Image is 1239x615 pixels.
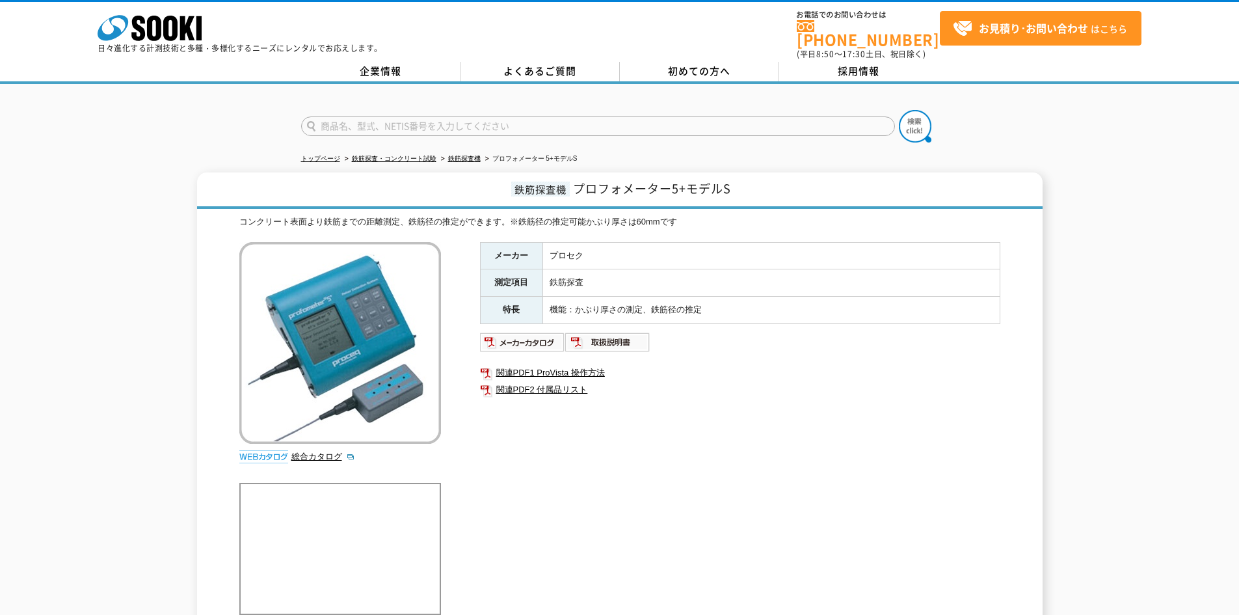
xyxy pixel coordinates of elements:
[301,62,460,81] a: 企業情報
[352,155,436,162] a: 鉄筋探査・コンクリート試験
[483,152,578,166] li: プロフォメーター 5+モデルS
[542,297,1000,324] td: 機能：かぶり厚さの測定、鉄筋径の推定
[239,450,288,463] img: webカタログ
[620,62,779,81] a: 初めての方へ
[565,340,650,350] a: 取扱説明書
[239,242,441,444] img: プロフォメーター 5+モデルS
[301,116,895,136] input: 商品名、型式、NETIS番号を入力してください
[460,62,620,81] a: よくあるご質問
[797,20,940,47] a: [PHONE_NUMBER]
[816,48,834,60] span: 8:50
[573,180,731,197] span: プロフォメーター5+モデルS
[480,242,542,269] th: メーカー
[448,155,481,162] a: 鉄筋探査機
[480,381,1000,398] a: 関連PDF2 付属品リスト
[480,340,565,350] a: メーカーカタログ
[480,364,1000,381] a: 関連PDF1 ProVista 操作方法
[940,11,1141,46] a: お見積り･お問い合わせはこちら
[797,11,940,19] span: お電話でのお問い合わせは
[979,20,1088,36] strong: お見積り･お問い合わせ
[480,269,542,297] th: 測定項目
[291,452,355,461] a: 総合カタログ
[899,110,931,143] img: btn_search.png
[953,19,1127,38] span: はこちら
[542,242,1000,269] td: プロセク
[842,48,866,60] span: 17:30
[480,332,565,353] img: メーカーカタログ
[797,48,926,60] span: (平日 ～ 土日、祝日除く)
[480,297,542,324] th: 特長
[301,155,340,162] a: トップページ
[668,64,730,78] span: 初めての方へ
[779,62,939,81] a: 採用情報
[542,269,1000,297] td: 鉄筋探査
[511,182,570,197] span: 鉄筋探査機
[239,215,1000,229] div: コンクリート表面より鉄筋までの距離測定、鉄筋径の推定ができます。※鉄筋径の推定可能かぶり厚さは60mmです
[565,332,650,353] img: 取扱説明書
[98,44,382,52] p: 日々進化する計測技術と多種・多様化するニーズにレンタルでお応えします。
